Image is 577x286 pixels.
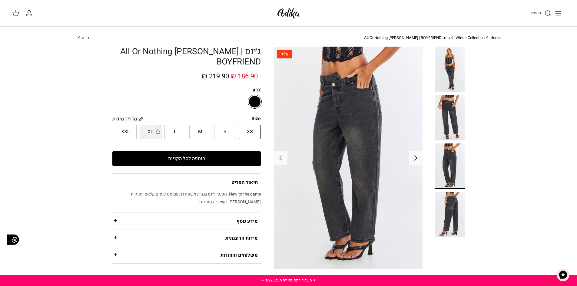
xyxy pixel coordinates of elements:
span: הבא [82,35,89,41]
span: XL [148,128,153,136]
span: M [198,128,202,136]
a: Winter Collection [456,35,485,41]
summary: מידע נוסף [112,212,261,229]
span: חיפוש [531,10,541,16]
nav: Breadcrumbs [77,35,501,41]
span: מדריך מידות [112,115,137,123]
legend: Size [251,115,261,122]
span: S [224,128,227,136]
summary: תיאור הפריט [112,174,261,190]
a: הבא [77,35,89,41]
button: Toggle menu [552,7,565,20]
img: Adika IL [276,6,301,20]
a: ✦ משלוח חינם בקנייה מעל ₪220 ✦ [261,278,316,283]
span: 219.90 ₪ [202,71,229,81]
img: accessibility_icon02.svg [5,231,21,248]
a: Home [490,35,501,41]
button: צ'אט [554,266,572,284]
a: חיפוש [531,10,552,17]
label: צבע [112,87,261,93]
a: מדריך מידות [112,115,144,122]
summary: משלוחים והחזרות [112,246,261,263]
button: הוספה לסל הקניות [112,151,261,166]
a: החשבון שלי [25,10,35,17]
span: XS [247,128,253,136]
button: Next [274,151,287,165]
a: ג׳ינס All Or Nothing [PERSON_NAME] | BOYFRIEND [364,35,450,41]
h1: ג׳ינס All Or Nothing [PERSON_NAME] | BOYFRIEND [112,47,261,67]
span: 186.90 ₪ [230,71,258,81]
span: New to the game. מכנסי ג׳ינס בגזרה משוחררת עם סט כיסים קלאסי וסגירת [PERSON_NAME] בשילוב כפתורים. [131,191,261,205]
span: L [174,128,177,136]
summary: מידות הדוגמנית [112,229,261,246]
button: Previous [409,151,423,165]
span: XXL [121,128,130,136]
